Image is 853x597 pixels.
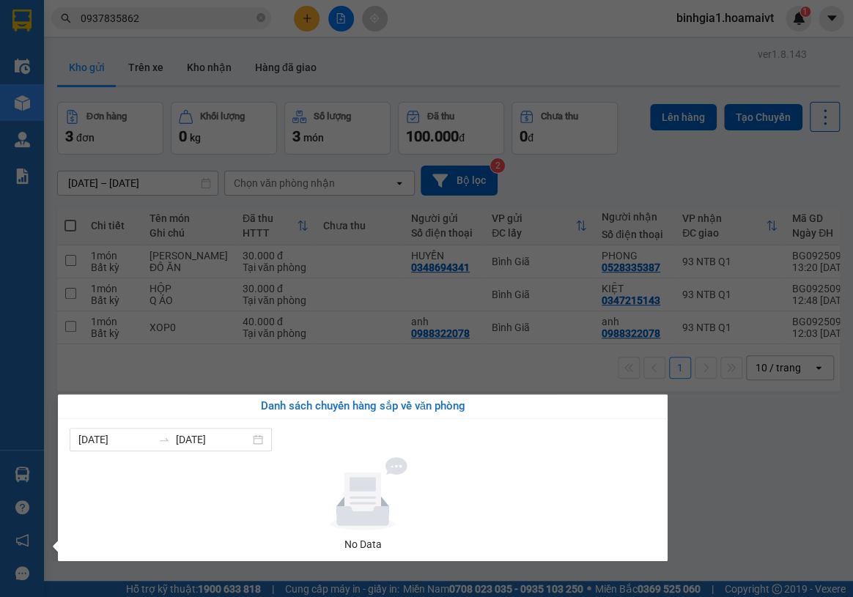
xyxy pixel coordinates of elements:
span: to [158,434,170,445]
div: No Data [75,536,650,552]
span: swap-right [158,434,170,445]
div: Danh sách chuyến hàng sắp về văn phòng [70,398,656,415]
input: Từ ngày [78,431,152,448]
input: Đến ngày [176,431,250,448]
